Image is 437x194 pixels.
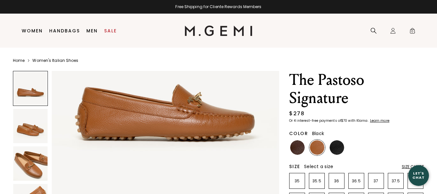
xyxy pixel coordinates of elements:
[289,118,341,123] klarna-placement-style-body: Or 4 interest-free payments of
[370,118,389,123] klarna-placement-style-cta: Learn more
[310,140,324,155] img: Tan
[185,26,252,36] img: M.Gemi
[86,28,98,33] a: Men
[13,58,25,63] a: Home
[13,146,48,181] img: The Pastoso Signature
[22,28,43,33] a: Women
[289,110,304,118] div: $278
[341,118,347,123] klarna-placement-style-amount: $70
[309,178,324,184] p: 35.5
[312,130,324,137] span: Black
[329,178,344,184] p: 36
[402,164,424,169] div: Size Chart
[289,71,424,107] h1: The Pastoso Signature
[409,29,416,35] span: 0
[368,178,384,184] p: 37
[32,58,78,63] a: Women's Italian Shoes
[348,118,369,123] klarna-placement-style-body: with Klarna
[290,178,305,184] p: 35
[104,28,117,33] a: Sale
[388,178,403,184] p: 37.5
[289,131,308,136] h2: Color
[290,140,305,155] img: Chocolate
[13,109,48,143] img: The Pastoso Signature
[408,171,429,179] div: Let's Chat
[369,119,389,123] a: Learn more
[289,164,300,169] h2: Size
[330,140,344,155] img: Black
[49,28,80,33] a: Handbags
[349,178,364,184] p: 36.5
[304,163,333,170] span: Select a size
[408,178,423,184] p: 38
